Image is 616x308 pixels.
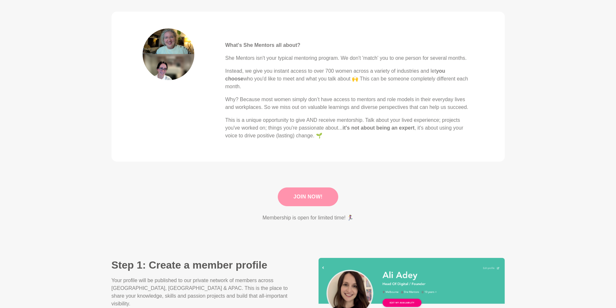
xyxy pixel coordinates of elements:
p: This is a unique opportunity to give AND receive mentorship. Talk about your lived experience; pr... [225,116,474,140]
a: Join Now! [278,187,339,206]
p: Why? Because most women simply don’t have access to mentors and role models in their everyday liv... [225,96,474,111]
strong: it's not about being an expert [342,125,414,131]
p: Your profile will be published to our private network of members across [GEOGRAPHIC_DATA], [GEOGR... [112,277,298,308]
p: She Mentors isn't your typical mentoring program. We don't 'match' you to one person for several ... [225,54,474,62]
h2: Step 1: Create a member profile [112,259,298,271]
strong: What's She Mentors all about? [225,42,300,48]
p: Membership is open for limited time! 🏃‍♀️ [263,214,353,222]
p: Instead, we give you instant access to over 700 women across a variety of industries and let who ... [225,67,474,90]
